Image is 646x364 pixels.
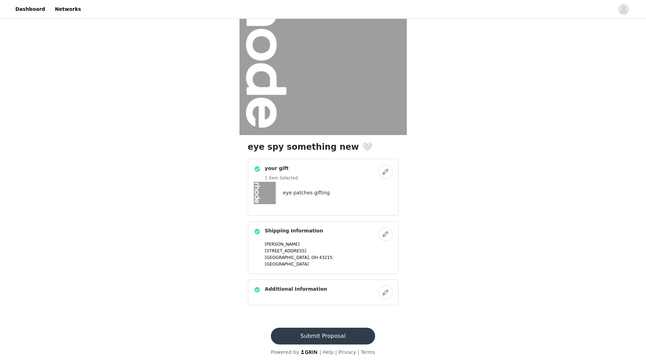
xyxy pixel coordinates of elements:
h4: Additional Information [265,285,327,293]
a: Terms [361,349,375,355]
span: [GEOGRAPHIC_DATA], [265,255,310,260]
h5: 1 Item Selected [265,175,298,181]
span: | [335,349,337,355]
div: your gift [248,159,398,216]
h4: eye patches gifting [283,189,330,196]
p: [PERSON_NAME] [265,241,393,247]
p: [GEOGRAPHIC_DATA] [265,261,393,267]
h1: eye spy something new 🤍 [248,141,398,153]
span: | [358,349,359,355]
a: Privacy [339,349,356,355]
h4: your gift [265,165,298,172]
p: [STREET_ADDRESS] [265,248,393,254]
div: Additional Information [248,280,398,305]
img: logo [301,350,318,354]
span: OH [311,255,318,260]
a: Networks [51,1,85,17]
span: 43215 [319,255,333,260]
div: avatar [620,4,627,15]
span: Powered by [271,349,299,355]
img: eye patches gifting [254,182,276,204]
span: | [319,349,321,355]
a: Help [322,349,334,355]
a: Dashboard [11,1,49,17]
button: Submit Proposal [271,328,375,344]
h4: Shipping Information [265,227,323,235]
div: Shipping Information [248,221,398,274]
